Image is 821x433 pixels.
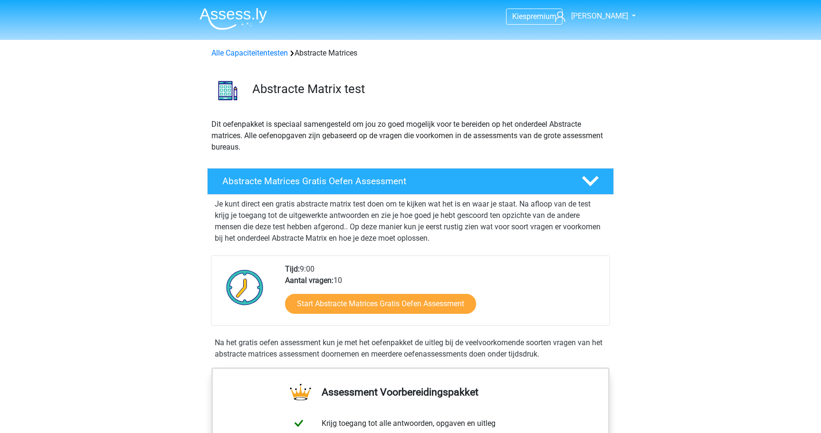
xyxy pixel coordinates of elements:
div: Na het gratis oefen assessment kun je met het oefenpakket de uitleg bij de veelvoorkomende soorte... [211,337,610,360]
a: Kiespremium [506,10,562,23]
div: 9:00 10 [278,264,609,325]
b: Tijd: [285,264,300,273]
div: Abstracte Matrices [208,47,613,59]
span: premium [526,12,556,21]
img: Klok [221,264,269,311]
a: Start Abstracte Matrices Gratis Oefen Assessment [285,294,476,314]
p: Dit oefenpakket is speciaal samengesteld om jou zo goed mogelijk voor te bereiden op het onderdee... [211,119,610,153]
span: Kies [512,12,526,21]
p: Je kunt direct een gratis abstracte matrix test doen om te kijken wat het is en waar je staat. Na... [215,198,606,244]
h4: Abstracte Matrices Gratis Oefen Assessment [222,176,566,187]
img: abstracte matrices [208,70,248,111]
a: Abstracte Matrices Gratis Oefen Assessment [203,168,618,195]
a: Alle Capaciteitentesten [211,48,288,57]
b: Aantal vragen: [285,276,334,285]
span: [PERSON_NAME] [571,11,628,20]
img: Assessly [200,8,267,30]
a: [PERSON_NAME] [551,10,629,22]
h3: Abstracte Matrix test [252,82,606,96]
